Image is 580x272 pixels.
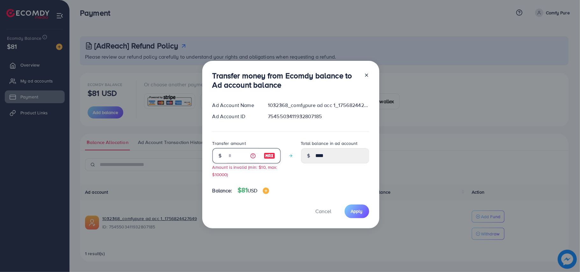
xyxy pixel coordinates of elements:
[207,102,263,109] div: Ad Account Name
[212,140,246,147] label: Transfer amount
[263,113,374,120] div: 7545503411932807185
[316,208,332,215] span: Cancel
[247,187,257,194] span: USD
[345,204,369,218] button: Apply
[351,208,363,214] span: Apply
[301,140,358,147] label: Total balance in ad account
[207,113,263,120] div: Ad Account ID
[308,204,340,218] button: Cancel
[238,186,269,194] h4: $81
[263,102,374,109] div: 1032368_comfypure ad acc 1_1756824427649
[263,188,269,194] img: image
[212,71,359,89] h3: Transfer money from Ecomdy balance to Ad account balance
[212,164,277,177] small: Amount is invalid (min: $10, max: $10000)
[212,187,233,194] span: Balance:
[264,152,275,160] img: image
